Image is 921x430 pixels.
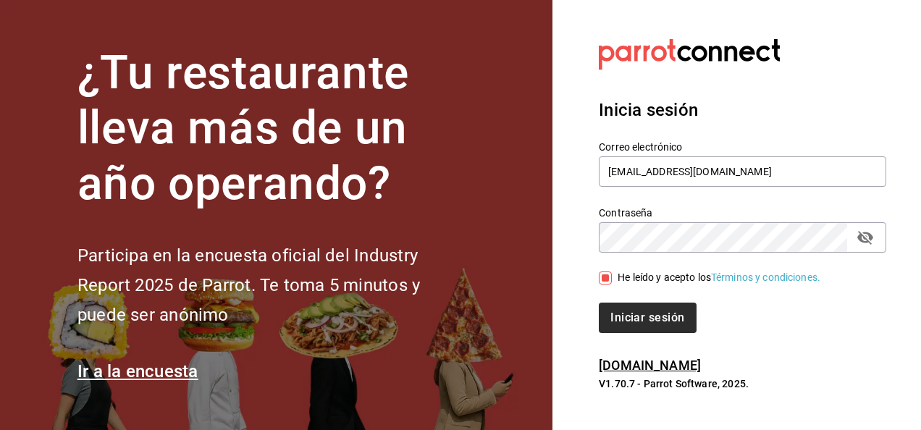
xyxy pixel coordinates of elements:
[77,241,468,329] h2: Participa en la encuesta oficial del Industry Report 2025 de Parrot. Te toma 5 minutos y puede se...
[711,271,820,283] a: Términos y condiciones.
[599,358,701,373] a: [DOMAIN_NAME]
[599,141,886,151] label: Correo electrónico
[599,97,886,123] h3: Inicia sesión
[599,376,886,391] p: V1.70.7 - Parrot Software, 2025.
[618,270,820,285] div: He leído y acepto los
[599,156,886,187] input: Ingresa tu correo electrónico
[599,207,886,217] label: Contraseña
[77,46,468,212] h1: ¿Tu restaurante lleva más de un año operando?
[599,303,696,333] button: Iniciar sesión
[77,361,198,381] a: Ir a la encuesta
[853,225,878,250] button: passwordField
